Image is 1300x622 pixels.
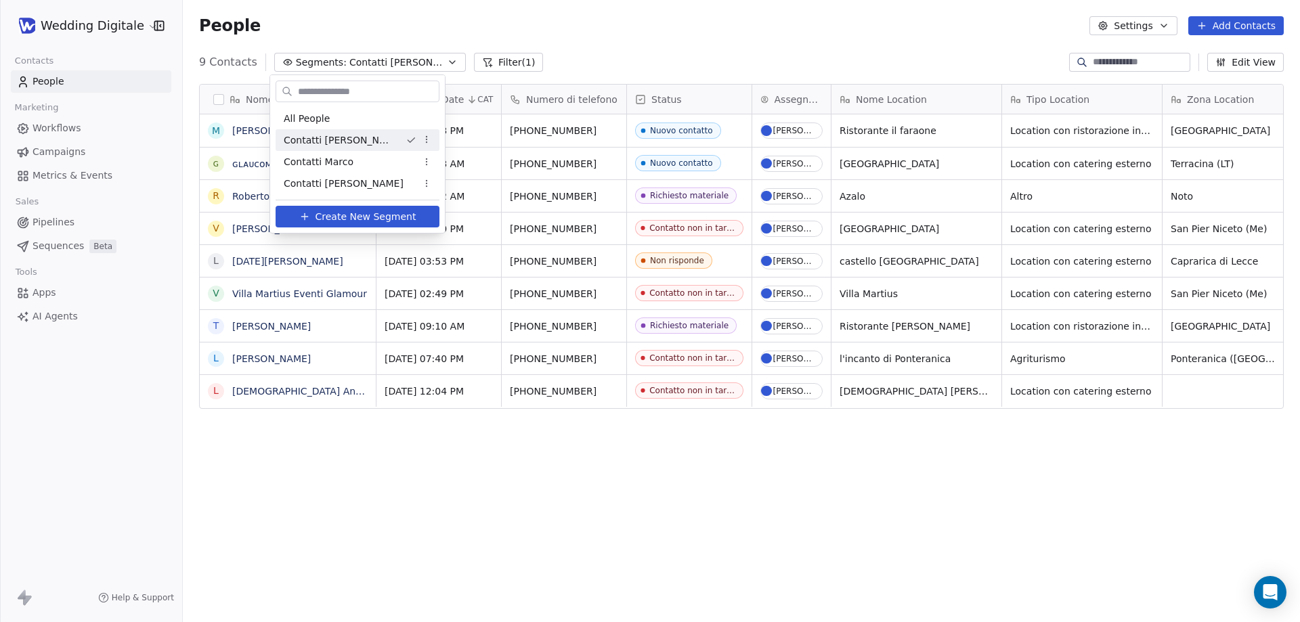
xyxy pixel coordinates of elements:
[284,177,404,191] span: Contatti [PERSON_NAME]
[276,108,439,194] div: Suggestions
[276,206,439,227] button: Create New Segment
[284,133,395,148] span: Contatti [PERSON_NAME]
[284,155,353,169] span: Contatti Marco
[316,210,416,224] span: Create New Segment
[284,112,330,126] span: All People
